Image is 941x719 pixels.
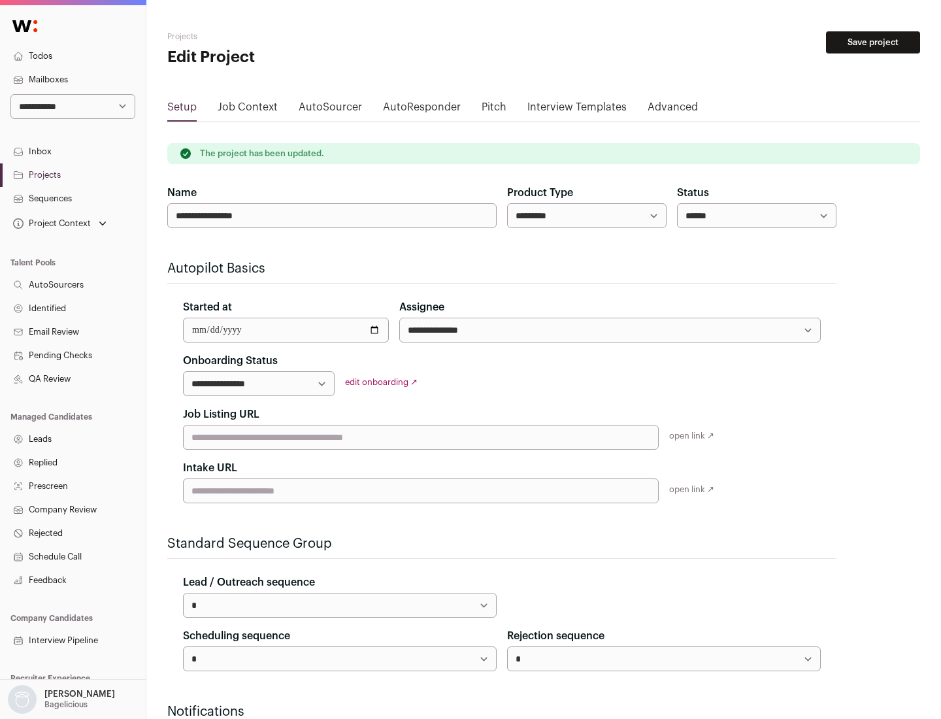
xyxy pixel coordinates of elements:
a: Pitch [482,99,506,120]
h2: Autopilot Basics [167,259,836,278]
a: Interview Templates [527,99,627,120]
label: Intake URL [183,460,237,476]
label: Product Type [507,185,573,201]
h2: Standard Sequence Group [167,535,836,553]
a: AutoResponder [383,99,461,120]
label: Job Listing URL [183,407,259,422]
a: Job Context [218,99,278,120]
p: The project has been updated. [200,148,324,159]
h1: Edit Project [167,47,418,68]
button: Open dropdown [10,214,109,233]
a: Advanced [648,99,698,120]
label: Onboarding Status [183,353,278,369]
label: Status [677,185,709,201]
img: nopic.png [8,685,37,714]
div: Project Context [10,218,91,229]
label: Assignee [399,299,444,315]
img: Wellfound [5,13,44,39]
label: Name [167,185,197,201]
label: Scheduling sequence [183,628,290,644]
label: Rejection sequence [507,628,604,644]
label: Lead / Outreach sequence [183,575,315,590]
button: Open dropdown [5,685,118,714]
h2: Projects [167,31,418,42]
button: Save project [826,31,920,54]
p: [PERSON_NAME] [44,689,115,699]
a: edit onboarding ↗ [345,378,418,386]
a: Setup [167,99,197,120]
label: Started at [183,299,232,315]
a: AutoSourcer [299,99,362,120]
p: Bagelicious [44,699,88,710]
